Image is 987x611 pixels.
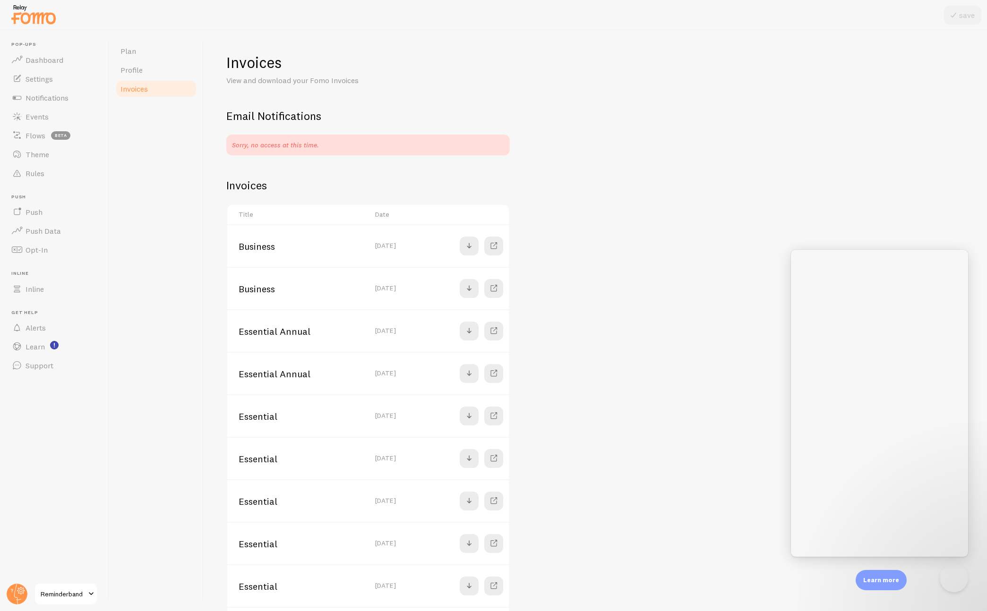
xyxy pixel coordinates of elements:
a: Flows beta [6,126,103,145]
a: Reminderband [34,583,98,605]
span: Inline [26,284,44,294]
span: Push [26,207,43,217]
span: Plan [120,46,136,56]
td: [DATE] [369,437,421,479]
td: Essential [227,437,369,479]
h1: Invoices [226,53,964,72]
span: Rules [26,169,44,178]
a: Settings [6,69,103,88]
td: [DATE] [369,267,421,309]
span: Reminderband [41,588,86,600]
span: Settings [26,74,53,84]
span: Dashboard [26,55,63,65]
td: Essential Annual [227,352,369,394]
td: [DATE] [369,564,421,607]
td: Business [227,267,369,309]
span: Invoices [120,84,148,93]
a: Profile [115,60,197,79]
span: Events [26,112,49,121]
span: Profile [120,65,143,75]
a: Learn [6,337,103,356]
span: Support [26,361,53,370]
a: Support [6,356,103,375]
td: Essential [227,479,369,522]
h2: Invoices [226,178,964,193]
iframe: Help Scout Beacon - Close [940,564,968,592]
a: Invoices [115,79,197,98]
td: Essential [227,564,369,607]
a: Push [6,203,103,221]
a: Push Data [6,221,103,240]
td: [DATE] [369,224,421,267]
img: fomo-relay-logo-orange.svg [10,2,57,26]
a: Dashboard [6,51,103,69]
td: Essential Annual [227,309,369,352]
iframe: Help Scout Beacon - Live Chat, Contact Form, and Knowledge Base [791,250,968,557]
p: Sorry, no access at this time. [232,140,504,150]
td: [DATE] [369,309,421,352]
td: Essential [227,394,369,437]
a: Alerts [6,318,103,337]
td: [DATE] [369,394,421,437]
a: Events [6,107,103,126]
span: Theme [26,150,49,159]
span: Get Help [11,310,103,316]
span: Opt-In [26,245,48,255]
td: [DATE] [369,479,421,522]
h2: Email Notifications [226,109,510,123]
p: View and download your Fomo Invoices [226,75,453,86]
svg: <p>Watch New Feature Tutorials!</p> [50,341,59,349]
a: Plan [115,42,197,60]
td: [DATE] [369,522,421,564]
span: Pop-ups [11,42,103,48]
th: Title [227,205,369,225]
th: Date [369,205,421,225]
span: Push Data [26,226,61,236]
a: Opt-In [6,240,103,259]
p: Learn more [863,576,899,585]
td: [DATE] [369,352,421,394]
a: Inline [6,280,103,298]
td: Essential [227,522,369,564]
td: Business [227,224,369,267]
div: Learn more [856,570,907,590]
span: Push [11,194,103,200]
a: Theme [6,145,103,164]
span: Notifications [26,93,69,102]
span: Alerts [26,323,46,332]
span: beta [51,131,70,140]
span: Inline [11,271,103,277]
span: Learn [26,342,45,351]
a: Rules [6,164,103,183]
a: Notifications [6,88,103,107]
span: Flows [26,131,45,140]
